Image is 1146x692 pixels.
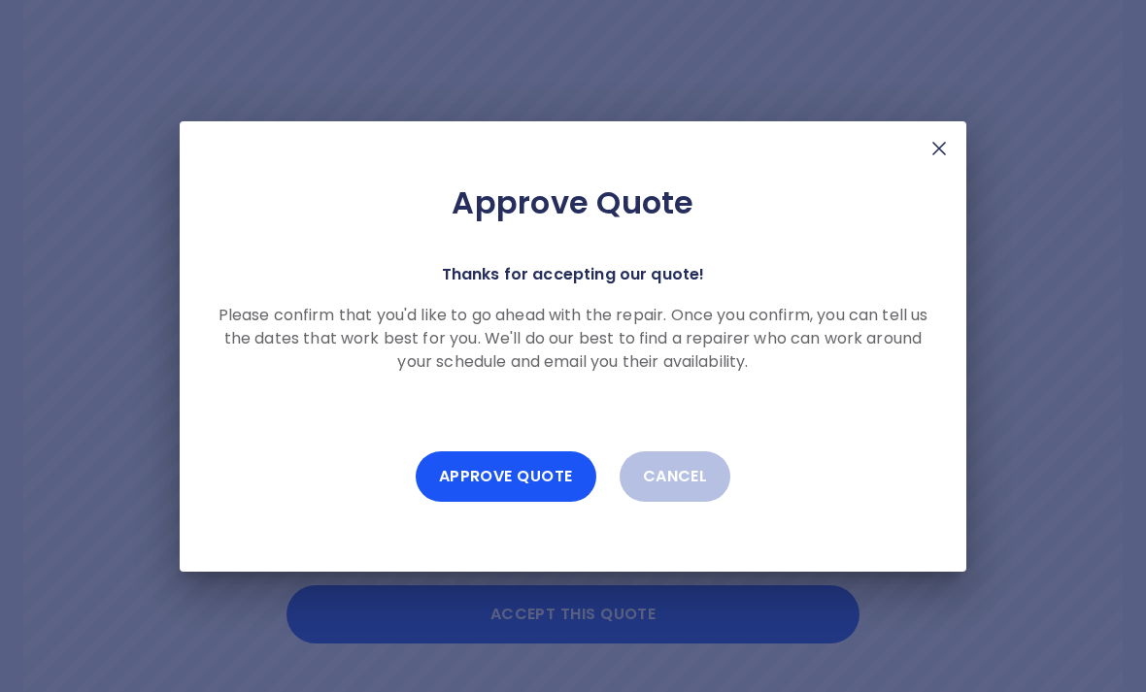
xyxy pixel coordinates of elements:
p: Thanks for accepting our quote! [442,261,705,288]
h2: Approve Quote [211,183,935,222]
img: X Mark [927,137,951,160]
p: Please confirm that you'd like to go ahead with the repair. Once you confirm, you can tell us the... [211,304,935,374]
button: Approve Quote [416,451,596,502]
button: Cancel [620,451,731,502]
